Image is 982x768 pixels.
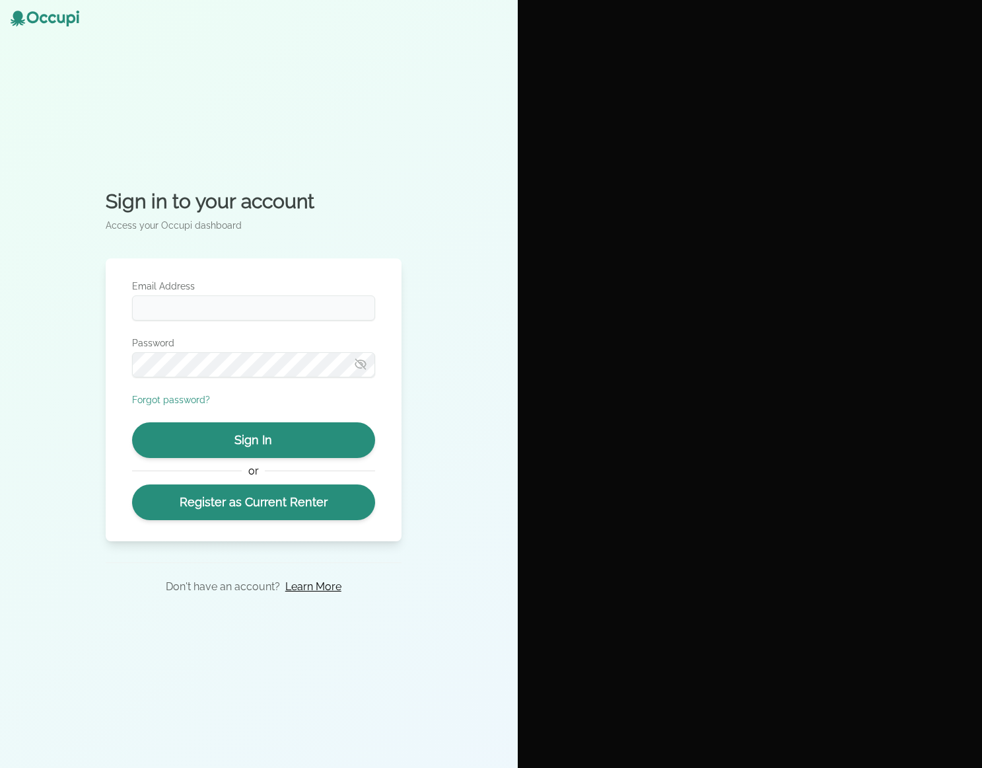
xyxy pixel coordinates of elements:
a: Register as Current Renter [132,484,375,520]
h2: Sign in to your account [106,190,402,213]
button: Forgot password? [132,393,210,406]
label: Email Address [132,280,375,293]
p: Don't have an account? [166,579,280,595]
button: Sign In [132,422,375,458]
a: Learn More [285,579,341,595]
label: Password [132,336,375,350]
p: Access your Occupi dashboard [106,219,402,232]
span: or [242,463,265,479]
